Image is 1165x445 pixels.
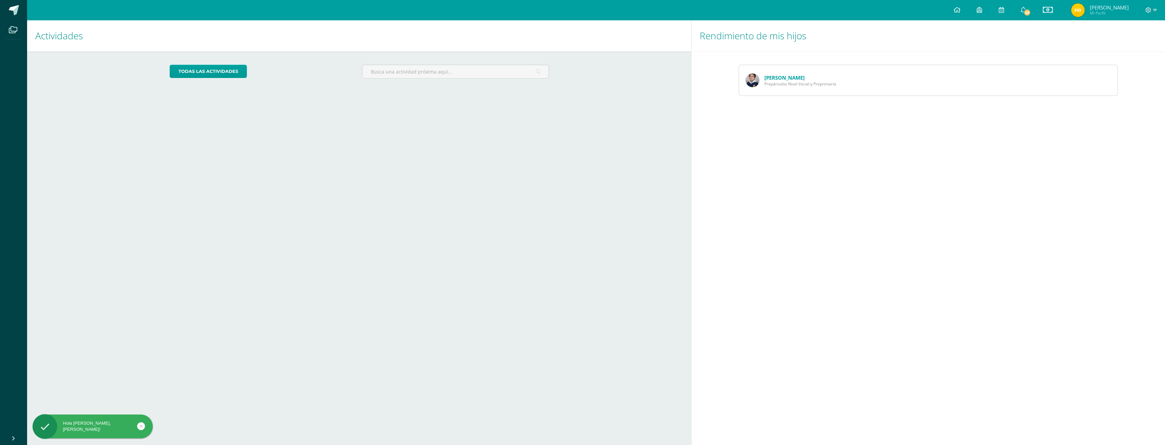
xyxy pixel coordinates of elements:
[170,65,247,78] a: todas las Actividades
[746,74,759,87] img: bb90f51f2062a3dfbd15dff8e2ee0eab.png
[764,74,805,81] a: [PERSON_NAME]
[700,20,1157,51] h1: Rendimiento de mis hijos
[362,65,549,78] input: Busca una actividad próxima aquí...
[1090,4,1129,11] span: [PERSON_NAME]
[1090,10,1129,16] span: Mi Perfil
[1023,9,1031,16] span: 29
[35,20,683,51] h1: Actividades
[764,81,836,87] span: Prepárvulos Nivel Inicial y Preprimaria
[1071,3,1085,17] img: dbcc6facd8d62f1fb337d557056428e2.png
[33,420,153,432] div: Hola [PERSON_NAME], [PERSON_NAME]!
